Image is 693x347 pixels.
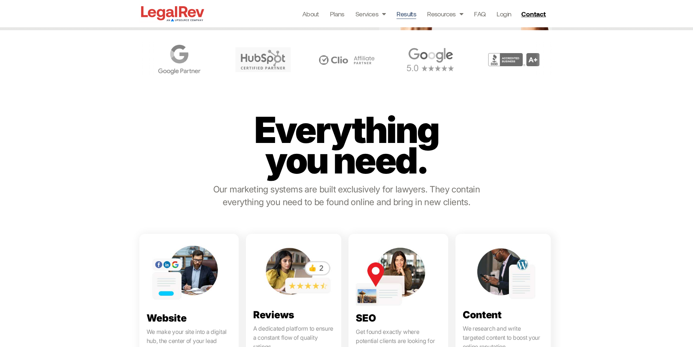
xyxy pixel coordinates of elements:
a: Contact [518,8,550,20]
a: Plans [330,9,344,19]
div: 6 / 6 [307,41,387,78]
span: Contact [521,11,546,17]
a: Services [355,9,386,19]
p: Our marketing systems are built exclusively for lawyers. They contain everything you need to be f... [209,183,484,208]
div: 4 / 6 [139,41,219,78]
div: 1 / 6 [390,41,470,78]
nav: Menu [302,9,511,19]
a: Resources [427,9,463,19]
div: 5 / 6 [223,41,303,78]
div: 2 / 6 [474,41,554,78]
a: FAQ [474,9,486,19]
a: Login [497,9,511,19]
a: About [302,9,319,19]
p: Everything you need. [240,115,452,176]
div: Carousel [139,41,554,78]
a: Results [397,9,416,19]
